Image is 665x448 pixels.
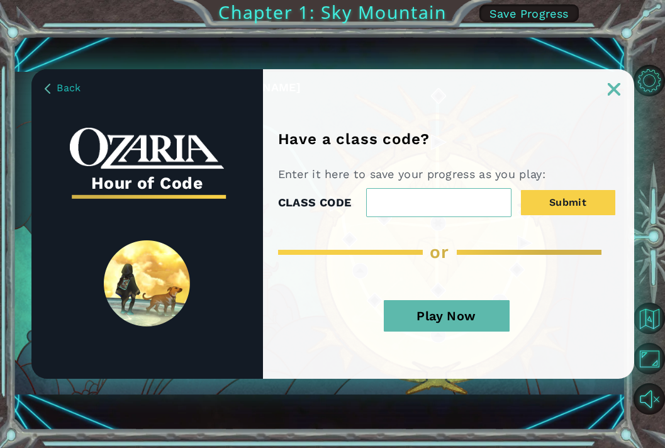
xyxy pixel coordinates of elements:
[45,84,50,94] img: BackArrow_Dusk.png
[70,169,224,197] h3: Hour of Code
[57,82,81,94] span: Back
[278,130,433,148] h1: Have a class code?
[521,190,615,215] button: Submit
[384,300,510,332] button: Play Now
[104,240,190,327] img: SpiritLandReveal.png
[70,128,224,169] img: whiteOzariaWordmark.png
[278,193,352,212] label: CLASS CODE
[608,83,620,96] img: ExitButton_Dusk.png
[430,242,449,262] span: or
[278,167,550,182] p: Enter it here to save your progress as you play:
